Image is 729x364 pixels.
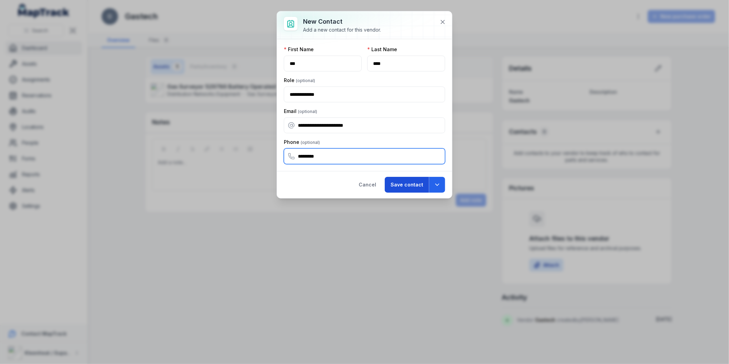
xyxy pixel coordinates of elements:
[367,56,445,71] input: :rf6:-form-item-label
[385,177,429,193] button: Save contact
[284,46,314,53] label: First Name
[284,87,445,102] input: :rf7:-form-item-label
[303,26,381,33] div: Add a new contact for this vendor.
[284,56,362,71] input: :rf5:-form-item-label
[284,117,445,133] input: :rf8:-form-item-label
[303,17,381,26] h3: New contact
[353,177,382,193] button: Cancel
[284,77,315,84] label: Role
[284,148,445,164] input: :rf9:-form-item-label
[284,139,320,146] label: Phone
[284,108,317,115] label: Email
[367,46,397,53] label: Last Name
